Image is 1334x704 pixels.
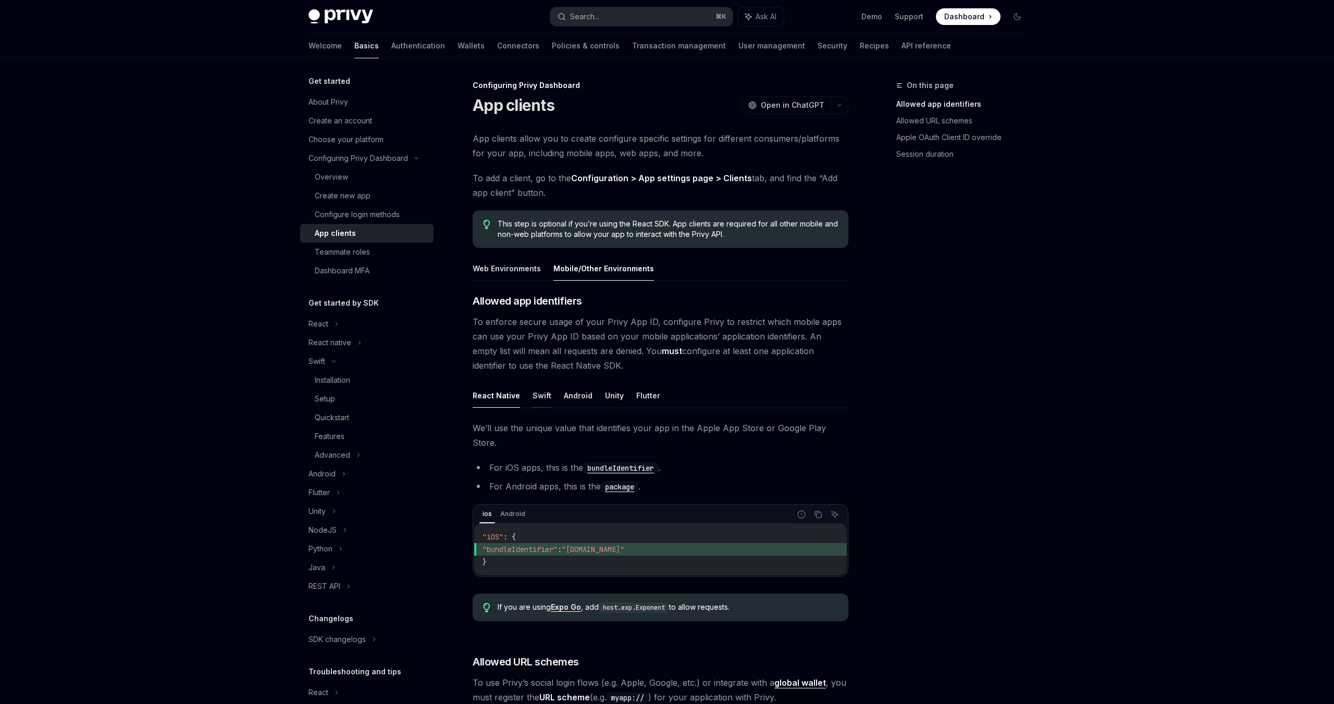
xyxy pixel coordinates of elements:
a: Setup [300,389,434,408]
code: myapp:// [607,692,648,703]
a: User management [738,33,805,58]
div: Configure login methods [315,208,400,221]
img: dark logo [308,9,373,24]
span: We’ll use the unique value that identifies your app in the Apple App Store or Google Play Store. [473,421,848,450]
a: Expo Go [551,602,581,612]
div: Installation [315,374,350,386]
span: "iOS" [483,532,503,542]
strong: must [662,346,682,356]
h1: App clients [473,96,554,115]
a: Authentication [391,33,445,58]
span: Dashboard [944,11,984,22]
div: SDK changelogs [308,633,366,646]
button: Android [564,383,592,408]
li: For Android apps, this is the . [473,479,848,494]
a: Welcome [308,33,342,58]
a: package [601,481,638,492]
li: For iOS apps, this is the . [473,460,848,475]
div: Dashboard MFA [315,265,369,277]
div: React [308,318,328,330]
a: App clients [300,224,434,243]
div: Configuring Privy Dashboard [308,152,408,165]
a: Installation [300,371,434,389]
span: Allowed app identifiers [473,294,582,308]
a: bundleIdentifier [583,462,658,473]
a: Allowed app identifiers [896,96,1034,112]
button: Flutter [636,383,660,408]
a: About Privy [300,93,434,111]
div: React native [308,336,351,349]
span: "bundleIdentifier" [483,545,558,554]
div: Flutter [308,486,330,499]
span: ⌘ K [715,12,726,21]
a: Overview [300,168,434,186]
span: } [483,557,487,567]
strong: URL scheme [539,692,590,702]
div: Teammate roles [315,246,370,258]
span: If you are using , add to allow requests. [498,602,838,613]
button: Ask AI [828,508,842,521]
span: On this page [907,79,954,92]
div: Unity [308,505,326,518]
button: Report incorrect code [795,508,808,521]
div: Create an account [308,115,372,127]
div: Java [308,561,325,574]
span: : { [503,532,516,542]
button: Ask AI [738,7,784,26]
button: Swift [533,383,551,408]
button: Search...⌘K [550,7,733,26]
div: Configuring Privy Dashboard [473,80,848,91]
a: Policies & controls [552,33,620,58]
a: Dashboard MFA [300,261,434,280]
span: App clients allow you to create configure specific settings for different consumers/platforms for... [473,131,848,160]
div: Android [308,468,336,480]
div: React [308,686,328,699]
a: Session duration [896,146,1034,162]
button: Toggle dark mode [1009,8,1026,25]
h5: Changelogs [308,612,353,625]
a: Dashboard [936,8,1000,25]
code: bundleIdentifier [583,462,658,474]
code: package [601,481,638,493]
h5: Get started by SDK [308,297,379,309]
button: Unity [605,383,624,408]
a: Configuration > App settings page > Clients [571,173,752,184]
div: REST API [308,580,340,593]
a: Create an account [300,111,434,130]
span: To add a client, go to the tab, and find the “Add app client” button. [473,171,848,200]
span: "[DOMAIN_NAME]" [562,545,624,554]
a: Features [300,427,434,446]
div: Advanced [315,449,350,461]
a: API reference [901,33,951,58]
button: Mobile/Other Environments [553,256,654,281]
span: This step is optional if you’re using the React SDK. App clients are required for all other mobil... [498,219,838,240]
h5: Troubleshooting and tips [308,665,401,678]
button: Web Environments [473,256,541,281]
div: About Privy [308,96,348,108]
div: NodeJS [308,524,337,536]
div: Features [315,430,344,443]
div: Setup [315,393,335,405]
a: Transaction management [632,33,726,58]
div: Overview [315,171,348,183]
div: Python [308,543,332,555]
a: Configure login methods [300,205,434,224]
a: Demo [861,11,882,22]
div: Search... [570,10,599,23]
button: Open in ChatGPT [742,96,831,114]
a: Teammate roles [300,243,434,261]
div: App clients [315,227,356,240]
a: Allowed URL schemes [896,112,1034,129]
a: Security [818,33,847,58]
div: Swift [308,355,325,368]
a: global wallet [774,677,826,688]
div: ios [479,508,495,520]
svg: Tip [483,603,490,612]
span: To enforce secure usage of your Privy App ID, configure Privy to restrict which mobile apps can u... [473,315,848,373]
a: Basics [354,33,379,58]
span: : [558,545,562,554]
div: Android [497,508,528,520]
span: Open in ChatGPT [761,100,824,110]
h5: Get started [308,75,350,87]
div: Create new app [315,190,370,202]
